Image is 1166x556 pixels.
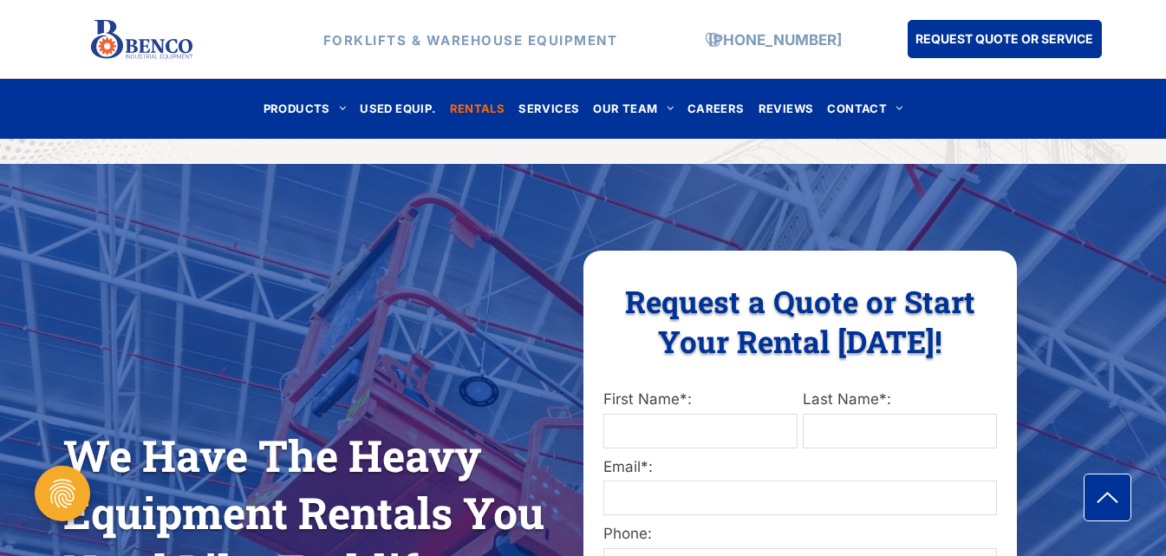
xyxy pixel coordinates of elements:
[257,97,354,121] a: PRODUCTS
[353,97,442,121] a: USED EQUIP.
[915,23,1093,55] span: REQUEST QUOTE OR SERVICE
[625,281,975,361] span: Request a Quote or Start Your Rental [DATE]!
[603,523,997,546] label: Phone:
[803,389,997,411] label: Last Name*:
[681,97,752,121] a: CAREERS
[820,97,909,121] a: CONTACT
[323,31,618,48] strong: FORKLIFTS & WAREHOUSE EQUIPMENT
[603,456,997,479] label: Email*:
[752,97,821,121] a: REVIEWS
[908,20,1102,58] a: REQUEST QUOTE OR SERVICE
[443,97,512,121] a: RENTALS
[708,30,842,48] a: [PHONE_NUMBER]
[511,97,586,121] a: SERVICES
[603,389,798,411] label: First Name*:
[586,97,681,121] a: OUR TEAM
